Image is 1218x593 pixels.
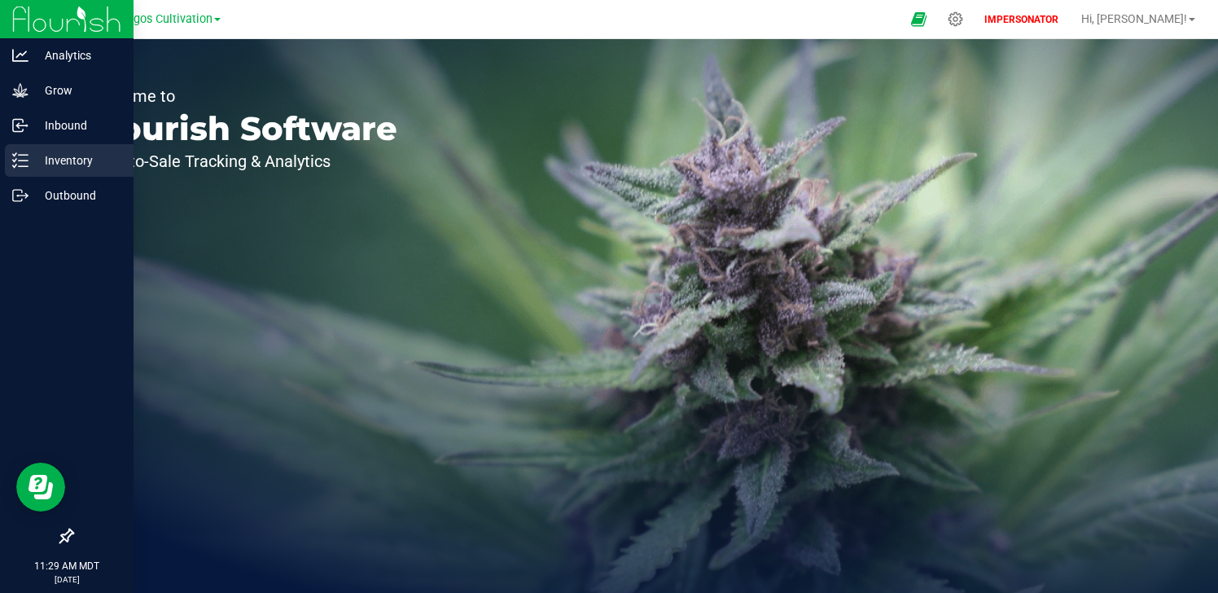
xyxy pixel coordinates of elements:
p: Seed-to-Sale Tracking & Analytics [88,153,397,169]
iframe: Resource center [16,463,65,512]
p: Analytics [28,46,126,65]
p: Flourish Software [88,112,397,145]
p: IMPERSONATOR [978,12,1065,27]
inline-svg: Grow [12,82,28,99]
p: [DATE] [7,573,126,586]
inline-svg: Analytics [12,47,28,64]
p: Outbound [28,186,126,205]
span: Open Ecommerce Menu [900,3,937,35]
inline-svg: Inventory [12,152,28,169]
p: 11:29 AM MDT [7,559,126,573]
inline-svg: Inbound [12,117,28,134]
inline-svg: Outbound [12,187,28,204]
p: Welcome to [88,88,397,104]
p: Inventory [28,151,126,170]
span: Amigos Cultivation [112,12,212,26]
p: Inbound [28,116,126,135]
p: Grow [28,81,126,100]
span: Hi, [PERSON_NAME]! [1081,12,1187,25]
div: Manage settings [945,11,966,27]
